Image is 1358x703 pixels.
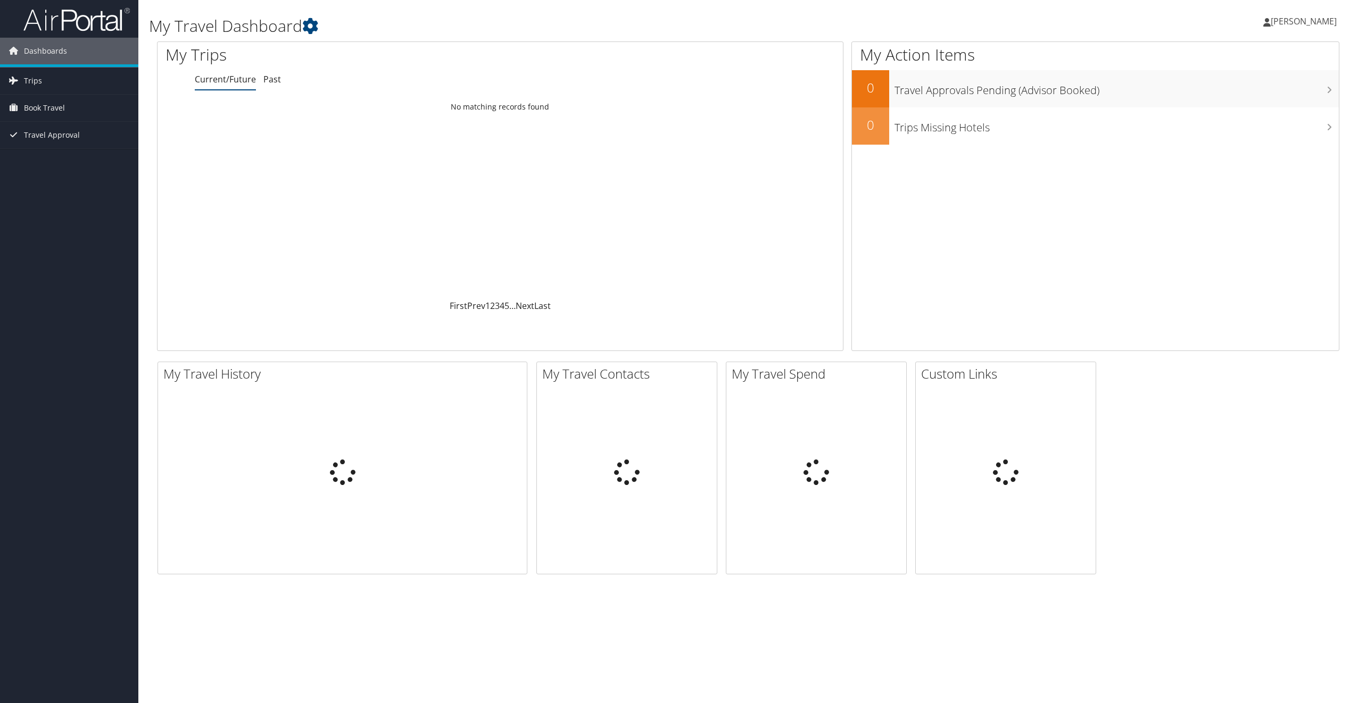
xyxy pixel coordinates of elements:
[852,107,1339,145] a: 0Trips Missing Hotels
[509,300,516,312] span: …
[852,79,889,97] h2: 0
[24,122,80,148] span: Travel Approval
[500,300,504,312] a: 4
[732,365,906,383] h2: My Travel Spend
[467,300,485,312] a: Prev
[534,300,551,312] a: Last
[485,300,490,312] a: 1
[504,300,509,312] a: 5
[23,7,130,32] img: airportal-logo.png
[852,70,1339,107] a: 0Travel Approvals Pending (Advisor Booked)
[165,44,549,66] h1: My Trips
[158,97,843,116] td: No matching records found
[24,38,67,64] span: Dashboards
[24,68,42,94] span: Trips
[895,115,1339,135] h3: Trips Missing Hotels
[163,365,527,383] h2: My Travel History
[195,73,256,85] a: Current/Future
[921,365,1096,383] h2: Custom Links
[263,73,281,85] a: Past
[1271,15,1337,27] span: [PERSON_NAME]
[149,15,948,37] h1: My Travel Dashboard
[542,365,717,383] h2: My Travel Contacts
[495,300,500,312] a: 3
[516,300,534,312] a: Next
[450,300,467,312] a: First
[852,44,1339,66] h1: My Action Items
[895,78,1339,98] h3: Travel Approvals Pending (Advisor Booked)
[1263,5,1347,37] a: [PERSON_NAME]
[490,300,495,312] a: 2
[852,116,889,134] h2: 0
[24,95,65,121] span: Book Travel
